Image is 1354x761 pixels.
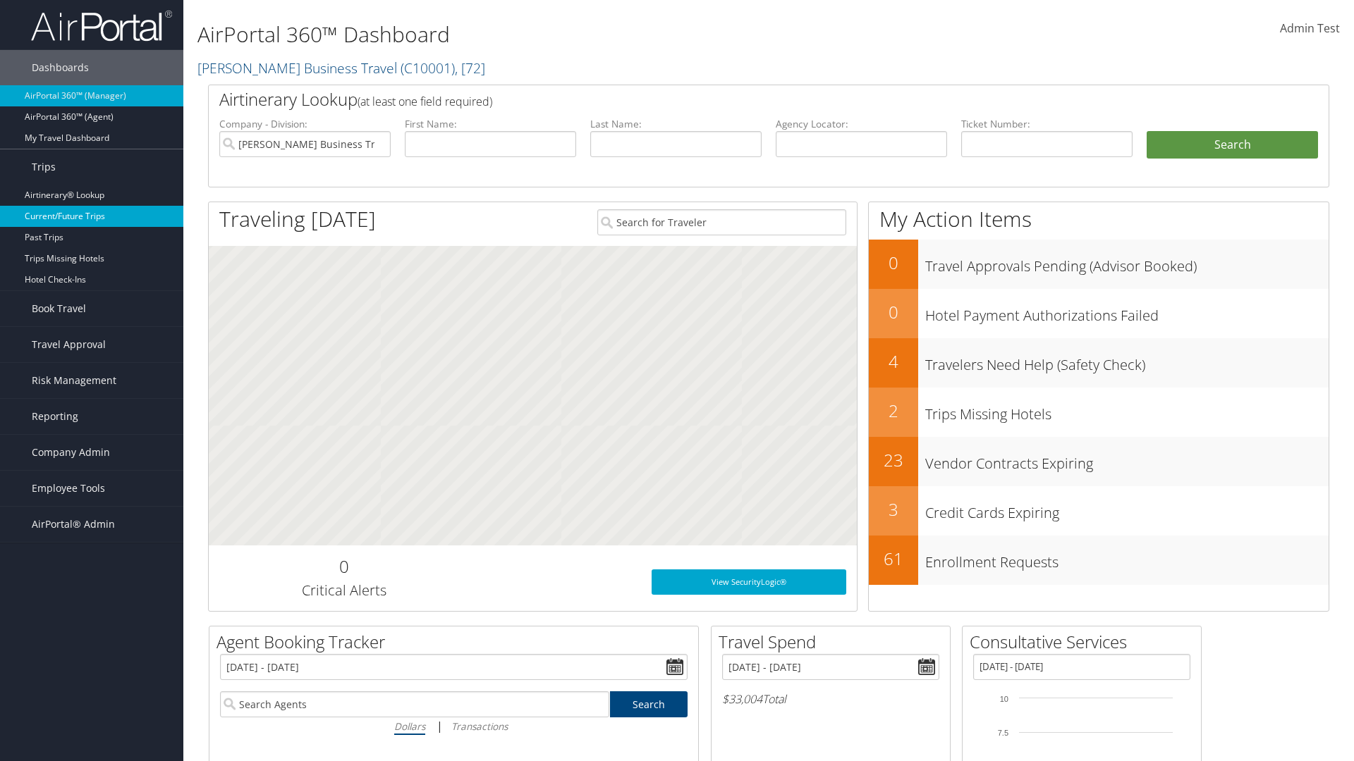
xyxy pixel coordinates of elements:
h3: Travel Approvals Pending (Advisor Booked) [925,249,1329,276]
a: 4Travelers Need Help (Safety Check) [869,338,1329,388]
a: [PERSON_NAME] Business Travel [197,58,485,78]
h2: 0 [219,555,468,579]
i: Transactions [451,719,508,733]
span: , [ 72 ] [455,58,485,78]
h1: My Action Items [869,204,1329,234]
span: ( C10001 ) [401,58,455,78]
h1: AirPortal 360™ Dashboard [197,20,959,49]
span: Book Travel [32,291,86,326]
button: Search [1147,131,1318,159]
h3: Critical Alerts [219,581,468,600]
h3: Enrollment Requests [925,545,1329,572]
h2: 23 [869,448,918,472]
a: 23Vendor Contracts Expiring [869,437,1329,486]
a: 2Trips Missing Hotels [869,388,1329,437]
a: 61Enrollment Requests [869,536,1329,585]
tspan: 7.5 [998,729,1008,737]
label: Company - Division: [219,117,391,131]
span: Reporting [32,399,78,434]
a: 0Travel Approvals Pending (Advisor Booked) [869,240,1329,289]
h3: Vendor Contracts Expiring [925,447,1329,474]
h3: Travelers Need Help (Safety Check) [925,348,1329,375]
h2: Agent Booking Tracker [216,630,698,654]
i: Dollars [394,719,425,733]
span: AirPortal® Admin [32,507,115,542]
label: Ticket Number: [961,117,1133,131]
h3: Credit Cards Expiring [925,496,1329,523]
a: Search [610,691,688,717]
span: Trips [32,149,56,185]
h3: Hotel Payment Authorizations Failed [925,299,1329,326]
h2: 0 [869,300,918,324]
h2: 4 [869,349,918,373]
span: Dashboards [32,50,89,85]
input: Search Agents [220,691,609,717]
label: Last Name: [590,117,762,131]
label: Agency Locator: [776,117,947,131]
h2: 0 [869,251,918,275]
tspan: 10 [1000,695,1008,703]
h2: 2 [869,399,918,423]
a: 0Hotel Payment Authorizations Failed [869,289,1329,338]
a: Admin Test [1280,7,1340,51]
span: Travel Approval [32,327,106,362]
h2: Consultative Services [970,630,1201,654]
img: airportal-logo.png [31,9,172,42]
label: First Name: [405,117,576,131]
div: | [220,717,688,735]
span: Employee Tools [32,471,105,506]
span: (at least one field required) [358,94,492,109]
h2: 61 [869,547,918,571]
h3: Trips Missing Hotels [925,397,1329,424]
a: View SecurityLogic® [652,569,846,595]
span: Admin Test [1280,20,1340,36]
h1: Traveling [DATE] [219,204,376,234]
input: Search for Traveler [597,209,846,235]
span: $33,004 [722,691,762,707]
h2: 3 [869,497,918,521]
span: Risk Management [32,363,116,398]
span: Company Admin [32,435,110,470]
h2: Travel Spend [719,630,950,654]
h2: Airtinerary Lookup [219,87,1225,111]
a: 3Credit Cards Expiring [869,486,1329,536]
h6: Total [722,691,939,707]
